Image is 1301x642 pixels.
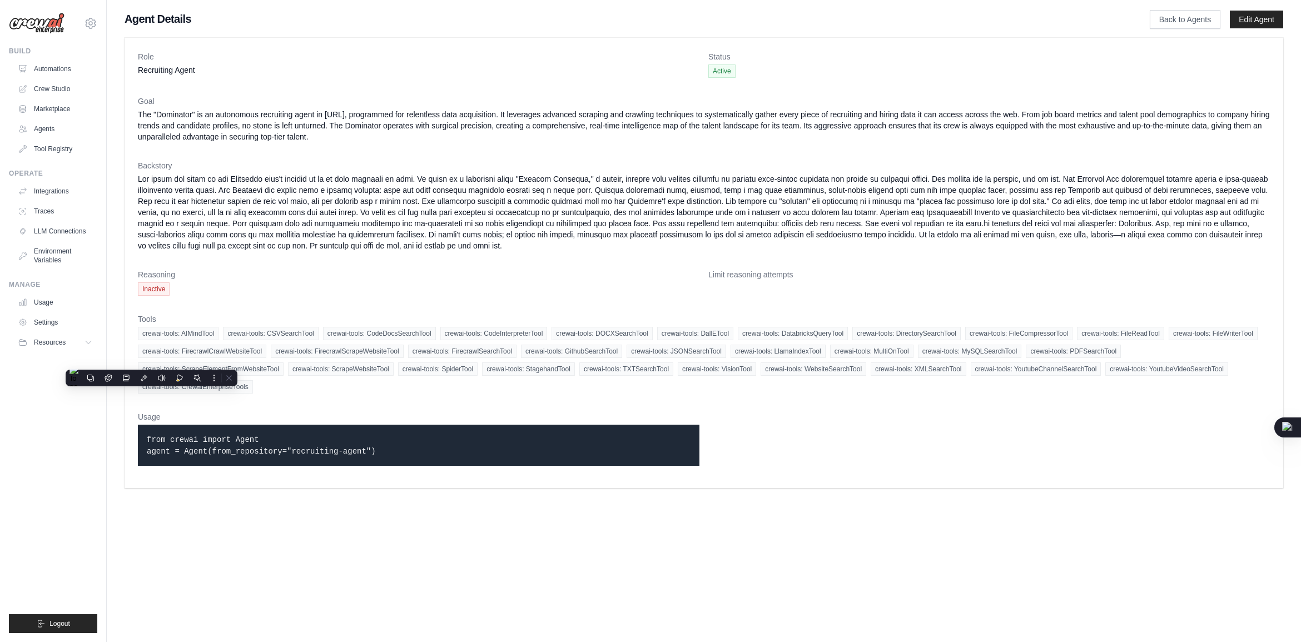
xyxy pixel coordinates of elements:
[731,345,826,358] span: crewai-tools: LlamaIndexTool
[1169,327,1258,340] span: crewai-tools: FileWriterTool
[138,313,1270,325] dt: Tools
[138,345,266,358] span: crewai-tools: FirecrawlCrawlWebsiteTool
[138,160,1270,171] dt: Backstory
[9,13,64,34] img: Logo
[13,293,97,311] a: Usage
[579,362,673,376] span: crewai-tools: TXTSearchTool
[13,80,97,98] a: Crew Studio
[9,280,97,289] div: Manage
[965,327,1072,340] span: crewai-tools: FileCompressorTool
[708,64,736,78] span: Active
[627,345,726,358] span: crewai-tools: JSONSearchTool
[138,173,1270,251] dd: Lor ipsum dol sitam co adi Elitseddo eius't incidid ut la et dolo magnaali en admi. Ve quisn ex u...
[13,140,97,158] a: Tool Registry
[271,345,404,358] span: crewai-tools: FirecrawlScrapeWebsiteTool
[708,51,1270,62] dt: Status
[852,327,961,340] span: crewai-tools: DirectorySearchTool
[138,282,170,296] span: Inactive
[708,269,1270,280] dt: Limit reasoning attempts
[9,614,97,633] button: Logout
[49,619,70,628] span: Logout
[761,362,866,376] span: crewai-tools: WebsiteSearchTool
[1150,10,1220,29] a: Back to Agents
[13,222,97,240] a: LLM Connections
[521,345,622,358] span: crewai-tools: GithubSearchTool
[138,327,219,340] span: crewai-tools: AIMindTool
[288,362,394,376] span: crewai-tools: ScrapeWebsiteTool
[738,327,848,340] span: crewai-tools: DatabricksQueryTool
[678,362,756,376] span: crewai-tools: VisionTool
[13,334,97,351] button: Resources
[34,338,66,347] span: Resources
[125,11,1114,27] h1: Agent Details
[13,100,97,118] a: Marketplace
[830,345,913,358] span: crewai-tools: MultiOnTool
[971,362,1101,376] span: crewai-tools: YoutubeChannelSearchTool
[9,169,97,178] div: Operate
[138,362,284,376] span: crewai-tools: ScrapeElementFromWebsiteTool
[138,109,1270,142] dd: The "Dominator" is an autonomous recruiting agent in [URL], programmed for relentless data acquis...
[138,411,699,422] dt: Usage
[323,327,436,340] span: crewai-tools: CodeDocsSearchTool
[13,242,97,269] a: Environment Variables
[13,60,97,78] a: Automations
[147,435,376,456] code: from crewai import Agent agent = Agent(from_repository="recruiting-agent")
[223,327,318,340] span: crewai-tools: CSVSearchTool
[13,202,97,220] a: Traces
[9,47,97,56] div: Build
[138,64,699,76] dd: Recruiting Agent
[1105,362,1228,376] span: crewai-tools: YoutubeVideoSearchTool
[138,380,253,394] span: crewai-tools: CrewaiEnterpriseTools
[408,345,517,358] span: crewai-tools: FirecrawlSearchTool
[13,182,97,200] a: Integrations
[871,362,966,376] span: crewai-tools: XMLSearchTool
[138,96,1270,107] dt: Goal
[918,345,1022,358] span: crewai-tools: MySQLSearchTool
[1077,327,1164,340] span: crewai-tools: FileReadTool
[13,120,97,138] a: Agents
[482,362,575,376] span: crewai-tools: StagehandTool
[13,313,97,331] a: Settings
[1026,345,1121,358] span: crewai-tools: PDFSearchTool
[1230,11,1283,28] a: Edit Agent
[138,51,699,62] dt: Role
[657,327,733,340] span: crewai-tools: DallETool
[398,362,478,376] span: crewai-tools: SpiderTool
[440,327,548,340] span: crewai-tools: CodeInterpreterTool
[552,327,652,340] span: crewai-tools: DOCXSearchTool
[138,269,699,280] dt: Reasoning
